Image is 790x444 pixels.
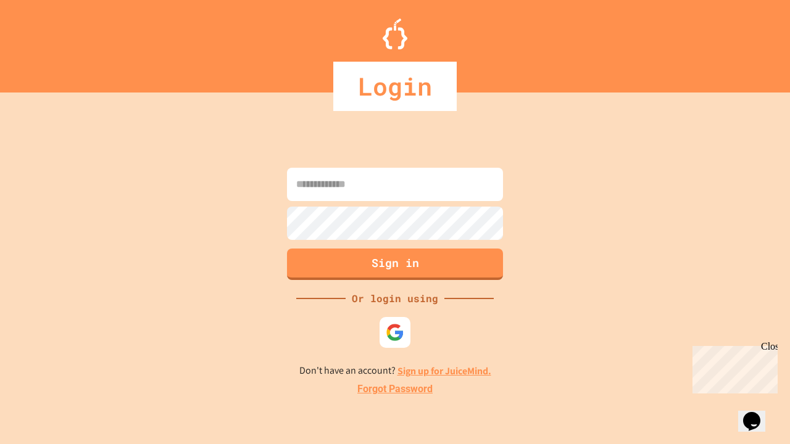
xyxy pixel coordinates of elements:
iframe: chat widget [688,341,778,393]
div: Login [333,62,457,111]
button: Sign in [287,249,503,280]
p: Don't have an account? [299,363,491,379]
div: Or login using [346,291,444,306]
img: google-icon.svg [386,323,404,342]
img: Logo.svg [383,18,407,49]
a: Forgot Password [357,382,433,397]
iframe: chat widget [738,395,778,432]
a: Sign up for JuiceMind. [397,364,491,377]
div: Chat with us now!Close [5,5,85,78]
